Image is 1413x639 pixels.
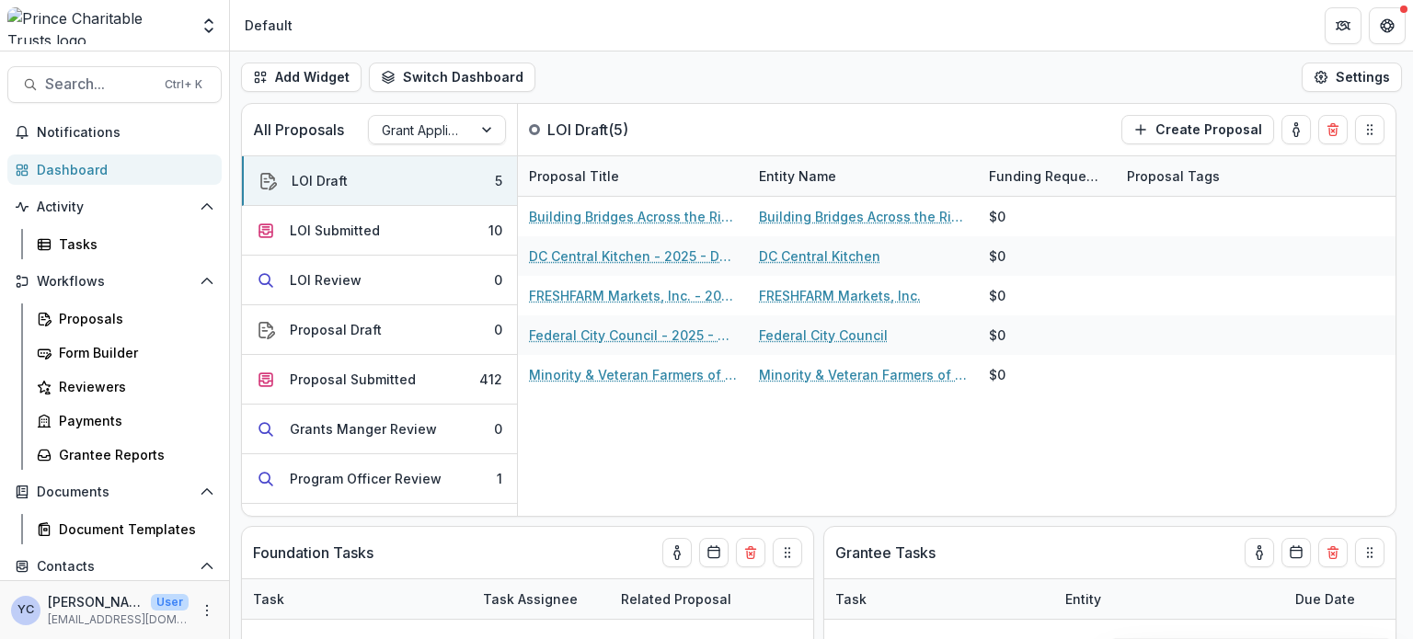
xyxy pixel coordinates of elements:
[1054,589,1112,609] div: Entity
[1325,7,1361,44] button: Partners
[547,119,685,141] p: LOI Draft ( 5 )
[748,156,978,196] div: Entity Name
[1281,115,1311,144] button: toggle-assigned-to-me
[610,589,742,609] div: Related Proposal
[29,514,222,544] a: Document Templates
[518,166,630,186] div: Proposal Title
[1302,63,1402,92] button: Settings
[518,156,748,196] div: Proposal Title
[59,411,207,430] div: Payments
[29,405,222,436] a: Payments
[989,325,1005,345] div: $0
[1369,7,1406,44] button: Get Help
[610,579,840,619] div: Related Proposal
[253,119,344,141] p: All Proposals
[978,156,1116,196] div: Funding Requested
[1355,115,1384,144] button: Drag
[37,274,192,290] span: Workflows
[242,405,517,454] button: Grants Manger Review0
[824,579,1054,619] div: Task
[1116,156,1346,196] div: Proposal Tags
[479,370,502,389] div: 412
[59,309,207,328] div: Proposals
[824,589,878,609] div: Task
[529,207,737,226] a: Building Bridges Across the River - 2025 - DC - Expedited Grant Update
[242,454,517,504] button: Program Officer Review1
[48,611,189,628] p: [EMAIL_ADDRESS][DOMAIN_NAME]
[759,246,880,266] a: DC Central Kitchen
[497,469,502,488] div: 1
[989,207,1005,226] div: $0
[290,419,437,439] div: Grants Manger Review
[242,206,517,256] button: LOI Submitted10
[59,377,207,396] div: Reviewers
[529,246,737,266] a: DC Central Kitchen - 2025 - DC - Full Application
[290,370,416,389] div: Proposal Submitted
[7,192,222,222] button: Open Activity
[37,160,207,179] div: Dashboard
[242,156,517,206] button: LOI Draft5
[237,12,300,39] nav: breadcrumb
[1284,589,1366,609] div: Due Date
[242,589,295,609] div: Task
[1121,115,1274,144] button: Create Proposal
[7,66,222,103] button: Search...
[242,256,517,305] button: LOI Review0
[245,16,293,35] div: Default
[196,7,222,44] button: Open entity switcher
[59,519,207,539] div: Document Templates
[759,207,967,226] a: Building Bridges Across the River
[1245,538,1274,567] button: toggle-assigned-to-me
[1318,538,1348,567] button: Delete card
[290,221,380,240] div: LOI Submitted
[978,166,1116,186] div: Funding Requested
[736,538,765,567] button: Delete card
[1355,538,1384,567] button: Drag
[253,542,373,564] p: Foundation Tasks
[7,154,222,185] a: Dashboard
[495,171,502,190] div: 5
[989,365,1005,384] div: $0
[7,7,189,44] img: Prince Charitable Trusts logo
[48,592,144,611] p: [PERSON_NAME]
[773,538,802,567] button: Drag
[699,538,729,567] button: Calendar
[759,286,921,305] a: FRESHFARM Markets, Inc.
[37,559,192,575] span: Contacts
[494,270,502,290] div: 0
[242,355,517,405] button: Proposal Submitted412
[989,286,1005,305] div: $0
[748,166,847,186] div: Entity Name
[290,469,442,488] div: Program Officer Review
[242,579,472,619] div: Task
[29,337,222,368] a: Form Builder
[7,267,222,296] button: Open Workflows
[59,234,207,254] div: Tasks
[488,221,502,240] div: 10
[29,303,222,334] a: Proposals
[989,246,1005,266] div: $0
[29,371,222,402] a: Reviewers
[292,171,348,190] div: LOI Draft
[835,542,936,564] p: Grantee Tasks
[759,325,888,345] a: Federal City Council
[7,552,222,581] button: Open Contacts
[37,200,192,215] span: Activity
[37,125,214,141] span: Notifications
[29,439,222,470] a: Grantee Reports
[1116,166,1231,186] div: Proposal Tags
[242,305,517,355] button: Proposal Draft0
[7,118,222,147] button: Notifications
[494,419,502,439] div: 0
[151,594,189,610] p: User
[759,365,967,384] a: Minority & Veteran Farmers of the [GEOGRAPHIC_DATA]
[529,325,737,345] a: Federal City Council - 2025 - DC - Full Application
[1054,579,1284,619] div: Entity
[662,538,692,567] button: toggle-assigned-to-me
[29,229,222,259] a: Tasks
